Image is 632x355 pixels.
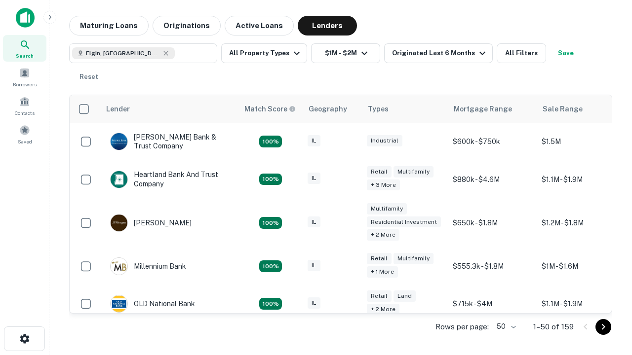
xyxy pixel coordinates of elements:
th: Mortgage Range [448,95,537,123]
div: IL [308,216,320,228]
div: + 3 more [367,179,400,191]
div: IL [308,173,320,184]
button: All Filters [497,43,546,63]
span: Saved [18,138,32,145]
button: Originated Last 6 Months [384,43,493,63]
div: Sale Range [543,103,583,115]
div: OLD National Bank [110,295,195,313]
h6: Match Score [244,104,294,114]
div: Millennium Bank [110,257,186,275]
img: picture [111,133,127,150]
div: Matching Properties: 24, hasApolloMatch: undefined [259,217,282,229]
div: Multifamily [367,203,407,214]
div: Matching Properties: 28, hasApolloMatch: undefined [259,136,282,147]
img: picture [111,171,127,188]
div: Originated Last 6 Months [392,47,488,59]
span: Elgin, [GEOGRAPHIC_DATA], [GEOGRAPHIC_DATA] [86,49,160,58]
th: Types [362,95,448,123]
div: Residential Investment [367,216,441,228]
div: Retail [367,290,392,302]
button: Go to next page [595,319,611,335]
div: Heartland Bank And Trust Company [110,170,229,188]
p: Rows per page: [435,321,489,333]
img: picture [111,214,127,231]
span: Search [16,52,34,60]
td: $555.3k - $1.8M [448,248,537,285]
p: 1–50 of 159 [533,321,574,333]
button: Lenders [298,16,357,35]
div: Geography [309,103,347,115]
div: 50 [493,319,517,334]
img: capitalize-icon.png [16,8,35,28]
button: Originations [153,16,221,35]
th: Capitalize uses an advanced AI algorithm to match your search with the best lender. The match sco... [238,95,303,123]
img: picture [111,258,127,275]
div: Multifamily [394,253,434,264]
td: $1M - $1.6M [537,248,626,285]
a: Contacts [3,92,46,119]
td: $880k - $4.6M [448,160,537,198]
div: Matching Properties: 20, hasApolloMatch: undefined [259,174,282,185]
div: Matching Properties: 22, hasApolloMatch: undefined [259,298,282,310]
span: Contacts [15,109,35,117]
td: $715k - $4M [448,285,537,322]
a: Search [3,35,46,62]
a: Borrowers [3,64,46,90]
button: Save your search to get updates of matches that match your search criteria. [550,43,582,63]
div: IL [308,297,320,309]
img: picture [111,295,127,312]
th: Sale Range [537,95,626,123]
div: [PERSON_NAME] [110,214,192,232]
td: $1.5M [537,123,626,160]
button: All Property Types [221,43,307,63]
span: Borrowers [13,80,37,88]
button: Reset [73,67,105,87]
div: Multifamily [394,166,434,177]
th: Geography [303,95,362,123]
td: $1.1M - $1.9M [537,160,626,198]
div: Land [394,290,416,302]
div: Retail [367,253,392,264]
td: $1.1M - $1.9M [537,285,626,322]
div: Types [368,103,389,115]
div: Capitalize uses an advanced AI algorithm to match your search with the best lender. The match sco... [244,104,296,114]
td: $650k - $1.8M [448,198,537,248]
iframe: Chat Widget [583,276,632,323]
div: Lender [106,103,130,115]
div: [PERSON_NAME] Bank & Trust Company [110,133,229,150]
div: IL [308,260,320,271]
td: $600k - $750k [448,123,537,160]
div: + 1 more [367,266,398,278]
a: Saved [3,121,46,147]
div: Retail [367,166,392,177]
div: Industrial [367,135,402,146]
button: Active Loans [225,16,294,35]
button: $1M - $2M [311,43,380,63]
div: + 2 more [367,304,399,315]
div: + 2 more [367,229,399,241]
button: Maturing Loans [69,16,149,35]
div: IL [308,135,320,146]
th: Lender [100,95,238,123]
div: Matching Properties: 16, hasApolloMatch: undefined [259,260,282,272]
td: $1.2M - $1.8M [537,198,626,248]
div: Mortgage Range [454,103,512,115]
